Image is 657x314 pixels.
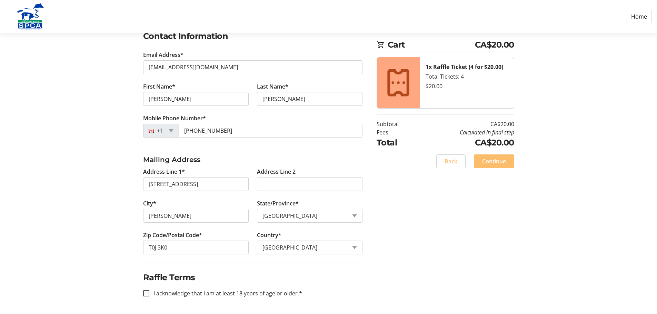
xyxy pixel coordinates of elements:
[445,157,457,165] span: Back
[426,63,503,71] strong: 1x Raffle Ticket (4 for $20.00)
[143,271,362,284] h2: Raffle Terms
[482,157,506,165] span: Continue
[143,114,206,122] label: Mobile Phone Number*
[416,120,514,128] td: CA$20.00
[416,128,514,136] td: Calculated in final step
[6,3,54,30] img: Alberta SPCA's Logo
[416,136,514,149] td: CA$20.00
[143,154,362,165] h3: Mailing Address
[377,136,416,149] td: Total
[426,82,508,90] div: $20.00
[257,199,299,207] label: State/Province*
[474,154,514,168] button: Continue
[377,128,416,136] td: Fees
[143,209,249,223] input: City
[143,30,362,42] h2: Contact Information
[143,82,175,91] label: First Name*
[143,51,183,59] label: Email Address*
[257,82,288,91] label: Last Name*
[143,177,249,191] input: Address
[179,124,362,138] input: (506) 234-5678
[388,39,475,51] span: Cart
[627,10,651,23] a: Home
[143,241,249,254] input: Zip or Postal Code
[149,289,302,297] label: I acknowledge that I am at least 18 years of age or older.*
[377,120,416,128] td: Subtotal
[475,39,514,51] span: CA$20.00
[143,231,202,239] label: Zip Code/Postal Code*
[257,231,281,239] label: Country*
[436,154,466,168] button: Back
[143,168,185,176] label: Address Line 1*
[426,72,508,81] div: Total Tickets: 4
[143,199,156,207] label: City*
[257,168,296,176] label: Address Line 2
